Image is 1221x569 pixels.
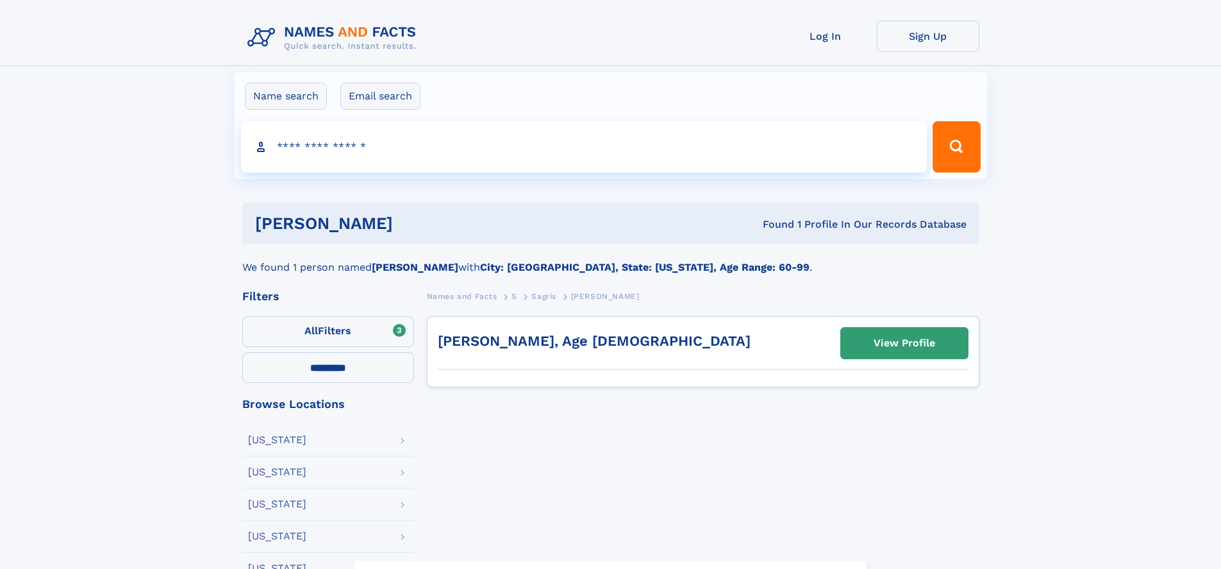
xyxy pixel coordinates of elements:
[480,261,810,273] b: City: [GEOGRAPHIC_DATA], State: [US_STATE], Age Range: 60-99
[841,328,968,359] a: View Profile
[245,83,327,110] label: Name search
[531,292,556,301] span: Sagris
[577,217,967,232] div: Found 1 Profile In Our Records Database
[511,288,517,304] a: S
[438,333,751,349] a: [PERSON_NAME], Age [DEMOGRAPHIC_DATA]
[242,244,979,275] div: We found 1 person named with .
[372,261,458,273] b: [PERSON_NAME]
[340,83,420,110] label: Email search
[571,292,640,301] span: [PERSON_NAME]
[242,291,414,302] div: Filters
[241,121,927,173] input: search input
[248,435,306,445] div: [US_STATE]
[255,216,578,232] h1: [PERSON_NAME]
[242,21,427,55] img: Logo Names and Facts
[248,467,306,477] div: [US_STATE]
[304,325,318,337] span: All
[933,121,980,173] button: Search Button
[242,316,414,347] label: Filters
[242,398,414,410] div: Browse Locations
[877,21,979,52] a: Sign Up
[774,21,877,52] a: Log In
[427,288,497,304] a: Names and Facts
[511,292,517,301] span: S
[248,531,306,541] div: [US_STATE]
[248,499,306,509] div: [US_STATE]
[874,328,935,358] div: View Profile
[531,288,556,304] a: Sagris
